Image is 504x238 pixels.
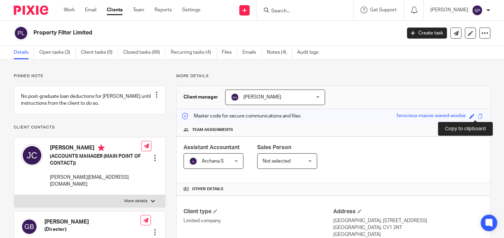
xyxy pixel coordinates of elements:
a: Client tasks (0) [81,46,118,59]
p: Master code for secure communications and files [182,113,301,120]
a: Clients [107,7,123,13]
p: More details [124,198,147,204]
a: Files [222,46,237,59]
h4: [PERSON_NAME] [44,218,140,226]
a: Closed tasks (66) [123,46,166,59]
p: Pinned note [14,73,166,79]
a: Details [14,46,34,59]
a: Recurring tasks (4) [171,46,217,59]
img: svg%3E [472,5,483,16]
a: Emails [242,46,262,59]
a: Create task [407,28,447,39]
a: Settings [182,7,200,13]
span: Other details [192,186,223,192]
h2: Property Filter Limited [33,29,324,37]
a: Notes (4) [267,46,292,59]
h5: (ACCOUNTS MANAGER (MAIN POINT OF CONTACT)) [50,153,141,167]
a: Open tasks (3) [39,46,76,59]
a: Email [85,7,96,13]
span: Sales Person [257,145,291,150]
p: [PERSON_NAME] [430,7,468,13]
h3: Client manager [183,94,218,101]
div: ferocious-mauve-waved-wookie [397,112,466,120]
p: Client contacts [14,125,166,130]
span: Team assignments [192,127,233,133]
a: Audit logs [297,46,324,59]
a: Work [64,7,75,13]
p: [GEOGRAPHIC_DATA], [STREET_ADDRESS] [333,217,483,224]
p: Limited company [183,217,333,224]
p: [PERSON_NAME][EMAIL_ADDRESS][DOMAIN_NAME] [50,174,141,188]
a: Reports [155,7,172,13]
img: svg%3E [21,144,43,166]
span: Get Support [370,8,397,12]
h4: Client type [183,208,333,215]
span: Assistant Accountant [183,145,240,150]
h5: (Director) [44,226,140,233]
p: [GEOGRAPHIC_DATA] [333,231,483,238]
span: Archana S [202,159,224,164]
img: Pixie [14,6,48,15]
img: svg%3E [21,218,38,235]
span: [PERSON_NAME] [243,95,281,100]
h4: [PERSON_NAME] [50,144,141,153]
img: svg%3E [189,157,197,165]
h4: Address [333,208,483,215]
p: [GEOGRAPHIC_DATA], CV1 2NT [333,224,483,231]
input: Search [271,8,333,14]
span: Not selected [263,159,291,164]
img: svg%3E [231,93,239,101]
img: svg%3E [14,26,28,40]
a: Team [133,7,144,13]
i: Primary [98,144,105,151]
p: More details [176,73,490,79]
